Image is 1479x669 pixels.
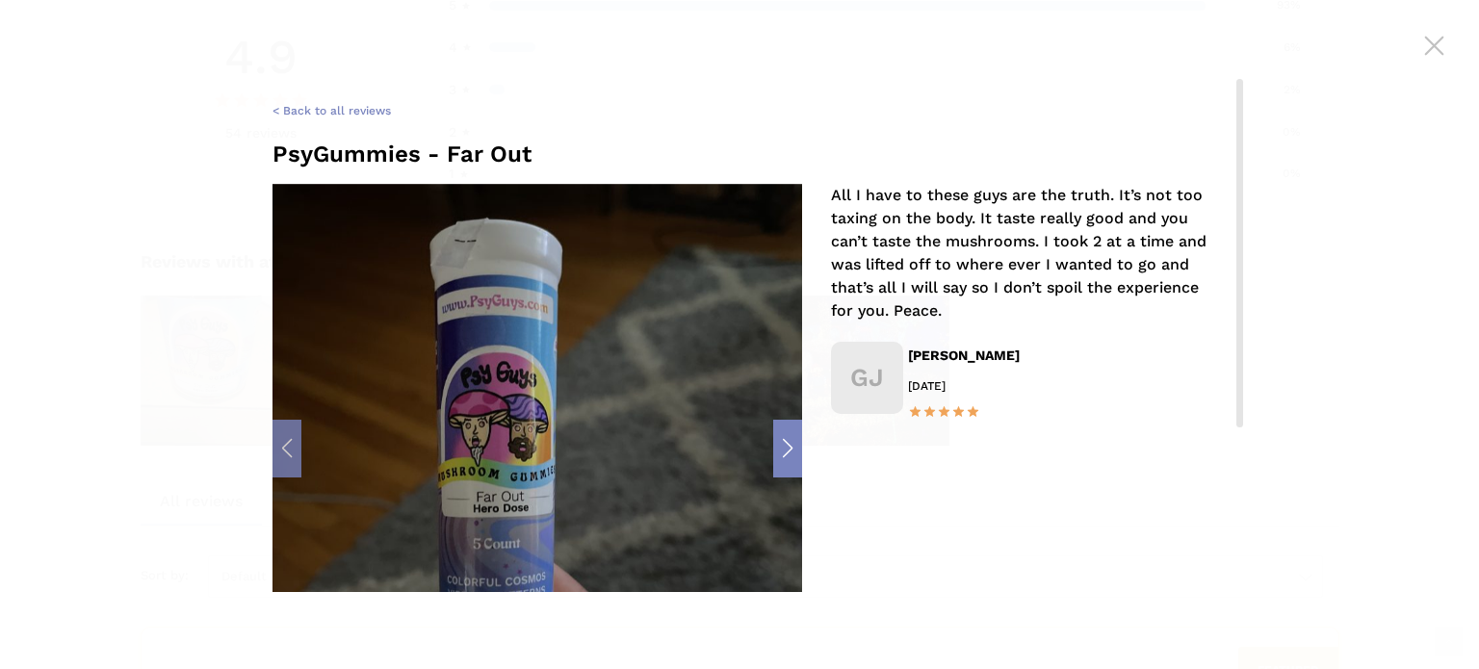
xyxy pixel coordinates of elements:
[831,342,903,414] span: GJ
[272,420,301,477] div: Previous slide
[908,373,1207,400] div: [DATE]
[234,77,1245,592] div: scrollable content
[908,342,1207,370] div: [PERSON_NAME]
[272,141,1207,168] div: PsyGummies - Far Out
[272,97,391,125] a: < Back to all reviews
[831,184,1207,322] div: All I have to these guys are the truth. It’s not too taxing on the body. It taste really good and...
[773,420,802,477] div: Next slide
